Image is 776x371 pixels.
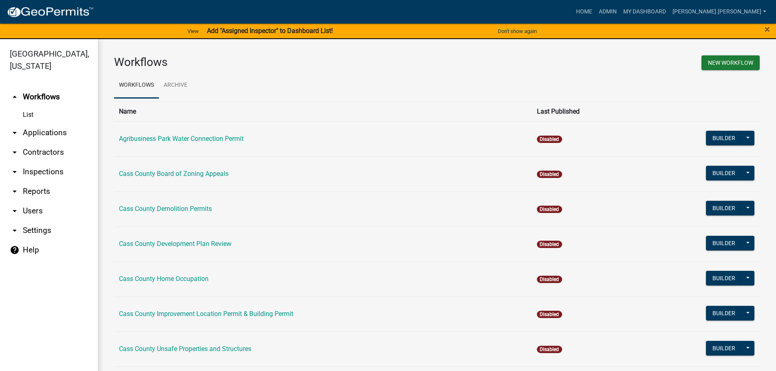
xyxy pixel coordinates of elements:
span: Disabled [537,276,562,283]
i: arrow_drop_down [10,226,20,235]
a: Cass County Development Plan Review [119,240,231,248]
a: Home [573,4,596,20]
i: arrow_drop_down [10,147,20,157]
th: Last Published [532,101,645,121]
span: Disabled [537,311,562,318]
span: Disabled [537,241,562,248]
i: arrow_drop_up [10,92,20,102]
a: Cass County Board of Zoning Appeals [119,170,229,178]
a: Admin [596,4,620,20]
a: Agribusiness Park Water Connection Permit [119,135,244,143]
button: Builder [706,131,742,145]
i: arrow_drop_down [10,187,20,196]
button: Builder [706,271,742,285]
th: Name [114,101,532,121]
span: Disabled [537,136,562,143]
a: [PERSON_NAME].[PERSON_NAME] [669,4,769,20]
a: My Dashboard [620,4,669,20]
button: Don't show again [495,24,540,38]
button: Builder [706,306,742,321]
i: arrow_drop_down [10,128,20,138]
button: Builder [706,166,742,180]
i: help [10,245,20,255]
span: Disabled [537,206,562,213]
a: Cass County Unsafe Properties and Structures [119,345,251,353]
i: arrow_drop_down [10,167,20,177]
span: Disabled [537,171,562,178]
a: Cass County Demolition Permits [119,205,212,213]
span: Disabled [537,346,562,353]
a: Cass County Improvement Location Permit & Building Permit [119,310,293,318]
a: Workflows [114,72,159,99]
button: Builder [706,236,742,250]
a: View [184,24,202,38]
a: Archive [159,72,192,99]
span: × [765,24,770,35]
strong: Add "Assigned Inspector" to Dashboard List! [207,27,333,35]
button: Builder [706,341,742,356]
h3: Workflows [114,55,431,69]
button: New Workflow [701,55,760,70]
a: Cass County Home Occupation [119,275,209,283]
i: arrow_drop_down [10,206,20,216]
button: Builder [706,201,742,215]
button: Close [765,24,770,34]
